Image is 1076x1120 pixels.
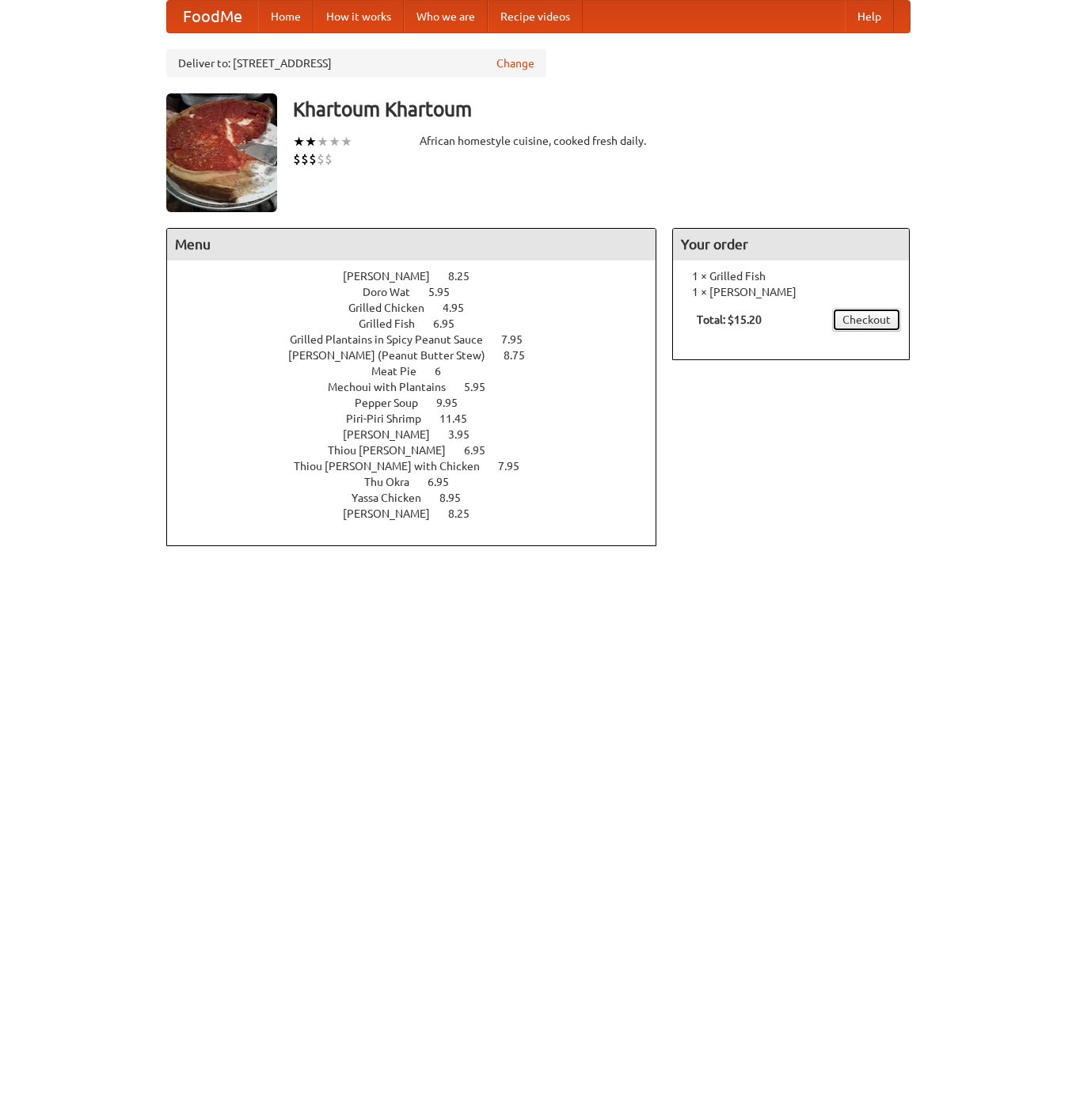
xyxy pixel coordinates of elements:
[448,270,485,283] span: 8.25
[464,444,501,457] span: 6.95
[314,1,404,32] a: How it works
[420,133,657,149] div: African homestyle cuisine, cooked fresh daily.
[371,365,470,378] a: Meat Pie 6
[681,284,901,300] li: 1 × [PERSON_NAME]
[498,460,535,473] span: 7.95
[343,507,499,520] a: [PERSON_NAME] 8.25
[348,302,493,314] a: Grilled Chicken 4.95
[371,365,432,378] span: Meat Pie
[363,286,479,298] a: Doro Wat 5.95
[301,150,309,168] li: $
[845,1,894,32] a: Help
[328,444,515,457] a: Thiou [PERSON_NAME] 6.95
[328,444,462,457] span: Thiou [PERSON_NAME]
[697,313,762,326] b: Total: $15.20
[439,492,477,504] span: 8.95
[346,412,496,425] a: Piri-Piri Shrimp 11.45
[325,150,333,168] li: $
[673,229,909,260] h4: Your order
[348,302,440,314] span: Grilled Chicken
[340,133,352,150] li: ★
[488,1,583,32] a: Recipe videos
[448,507,485,520] span: 8.25
[496,55,534,71] a: Change
[288,349,554,362] a: [PERSON_NAME] (Peanut Butter Stew) 8.75
[293,93,911,125] h3: Khartoum Khartoum
[167,1,258,32] a: FoodMe
[359,317,484,330] a: Grilled Fish 6.95
[288,349,501,362] span: [PERSON_NAME] (Peanut Butter Stew)
[290,333,552,346] a: Grilled Plantains in Spicy Peanut Sauce 7.95
[435,365,457,378] span: 6
[355,397,434,409] span: Pepper Soup
[501,333,538,346] span: 7.95
[428,476,465,488] span: 6.95
[448,428,485,441] span: 3.95
[352,492,437,504] span: Yassa Chicken
[166,49,546,78] div: Deliver to: [STREET_ADDRESS]
[258,1,314,32] a: Home
[328,381,515,393] a: Mechoui with Plantains 5.95
[363,286,426,298] span: Doro Wat
[443,302,480,314] span: 4.95
[293,150,301,168] li: $
[343,428,446,441] span: [PERSON_NAME]
[355,397,487,409] a: Pepper Soup 9.95
[294,460,496,473] span: Thiou [PERSON_NAME] with Chicken
[309,150,317,168] li: $
[433,317,470,330] span: 6.95
[166,93,277,212] img: angular.jpg
[317,150,325,168] li: $
[404,1,488,32] a: Who we are
[328,381,462,393] span: Mechoui with Plantains
[464,381,501,393] span: 5.95
[364,476,425,488] span: Thu Okra
[352,492,490,504] a: Yassa Chicken 8.95
[317,133,329,150] li: ★
[294,460,549,473] a: Thiou [PERSON_NAME] with Chicken 7.95
[305,133,317,150] li: ★
[681,268,901,284] li: 1 × Grilled Fish
[343,507,446,520] span: [PERSON_NAME]
[167,229,656,260] h4: Menu
[364,476,478,488] a: Thu Okra 6.95
[346,412,437,425] span: Piri-Piri Shrimp
[329,133,340,150] li: ★
[832,308,901,332] a: Checkout
[359,317,431,330] span: Grilled Fish
[343,270,499,283] a: [PERSON_NAME] 8.25
[343,428,499,441] a: [PERSON_NAME] 3.95
[436,397,473,409] span: 9.95
[290,333,499,346] span: Grilled Plantains in Spicy Peanut Sauce
[343,270,446,283] span: [PERSON_NAME]
[428,286,466,298] span: 5.95
[439,412,483,425] span: 11.45
[293,133,305,150] li: ★
[504,349,541,362] span: 8.75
